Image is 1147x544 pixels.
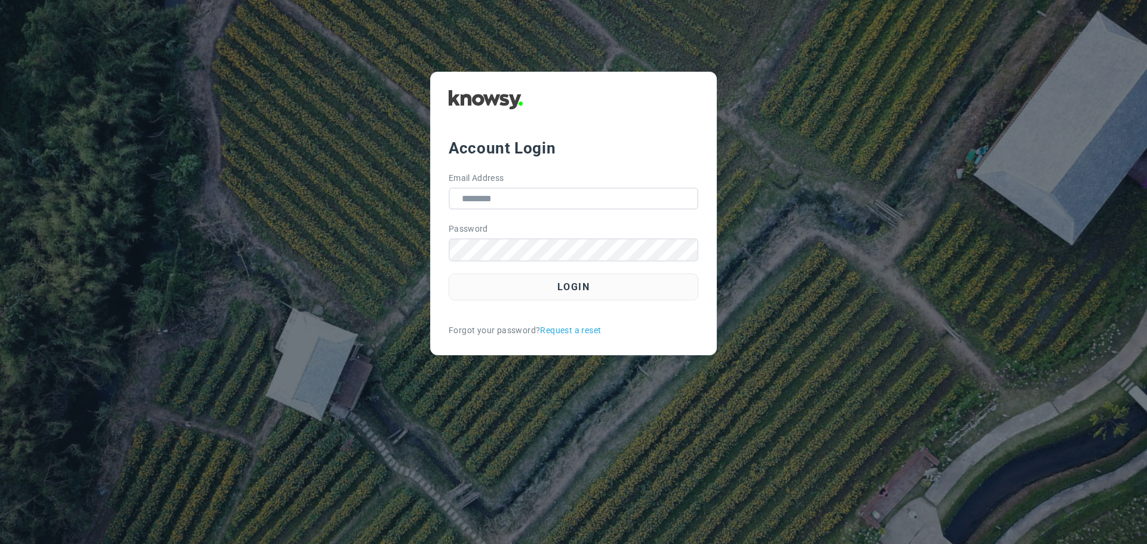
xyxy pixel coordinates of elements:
[540,324,601,337] a: Request a reset
[449,324,698,337] div: Forgot your password?
[449,223,488,235] label: Password
[449,172,504,185] label: Email Address
[449,137,698,159] div: Account Login
[449,273,698,300] button: Login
